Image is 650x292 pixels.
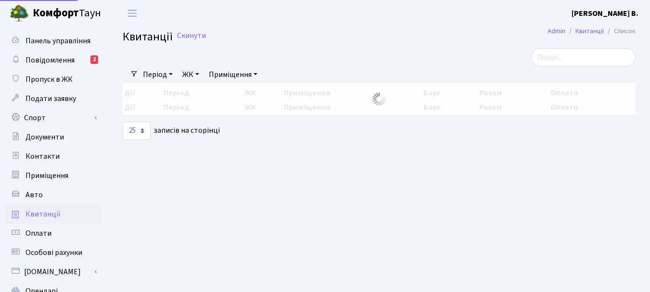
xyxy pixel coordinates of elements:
a: Квитанції [5,204,101,224]
span: Авто [25,190,43,200]
button: Переключити навігацію [120,5,144,21]
span: Оплати [25,228,51,239]
a: Документи [5,127,101,147]
a: Пропуск в ЖК [5,70,101,89]
span: Квитанції [123,28,173,45]
a: Спорт [5,108,101,127]
span: Подати заявку [25,93,76,104]
span: Пропуск в ЖК [25,74,73,85]
nav: breadcrumb [533,21,650,41]
a: Період [139,66,177,83]
select: записів на сторінці [123,122,151,140]
img: logo.png [10,4,29,23]
span: Документи [25,132,64,142]
a: [PERSON_NAME] В. [572,8,638,19]
a: Повідомлення2 [5,51,101,70]
span: Контакти [25,151,60,162]
span: Квитанції [25,209,61,219]
a: Оплати [5,224,101,243]
span: Особові рахунки [25,247,82,258]
a: Admin [548,26,565,36]
a: Приміщення [5,166,101,185]
a: Скинути [177,31,206,40]
a: Приміщення [205,66,261,83]
span: Панель управління [25,36,90,46]
span: Таун [33,5,101,22]
img: Обробка... [371,91,387,107]
span: Повідомлення [25,55,75,65]
a: Панель управління [5,31,101,51]
div: 2 [90,55,98,64]
b: Комфорт [33,5,79,21]
span: Приміщення [25,170,68,181]
a: [DOMAIN_NAME] [5,262,101,281]
a: ЖК [178,66,203,83]
a: Подати заявку [5,89,101,108]
input: Пошук... [531,48,636,66]
li: Список [604,26,636,37]
a: Особові рахунки [5,243,101,262]
label: записів на сторінці [123,122,220,140]
a: Контакти [5,147,101,166]
a: Квитанції [575,26,604,36]
a: Авто [5,185,101,204]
